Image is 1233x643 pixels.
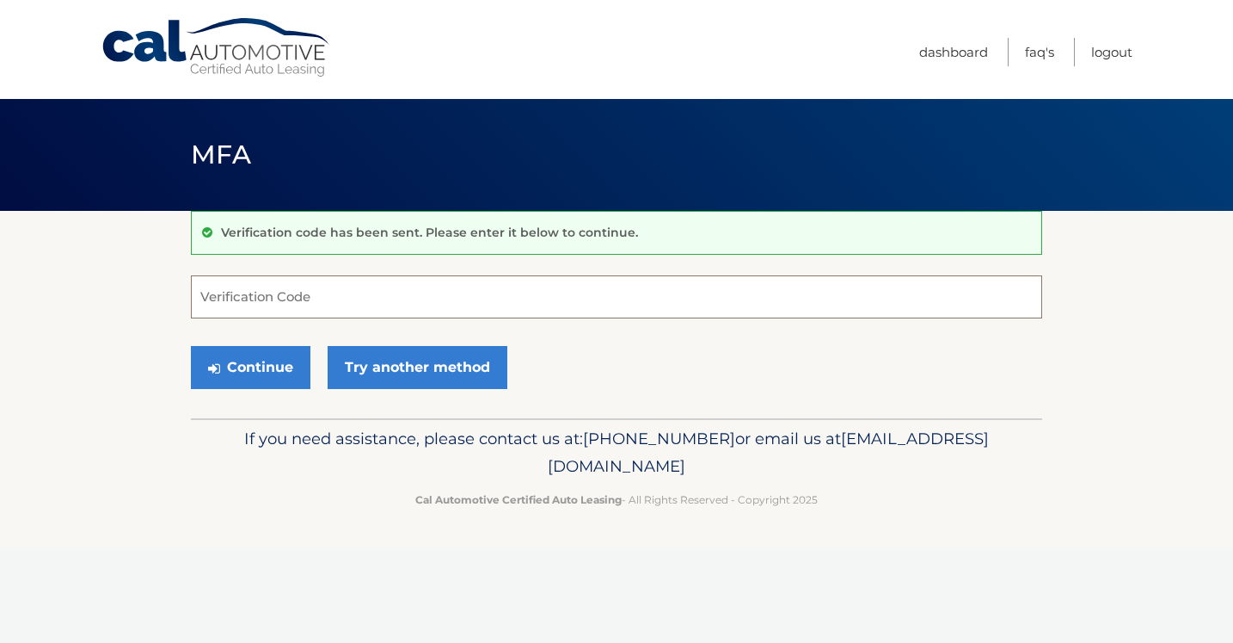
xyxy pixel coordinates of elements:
span: [EMAIL_ADDRESS][DOMAIN_NAME] [548,429,989,476]
a: Dashboard [919,38,988,66]
p: Verification code has been sent. Please enter it below to continue. [221,225,638,240]
a: Try another method [328,346,507,389]
button: Continue [191,346,310,389]
p: If you need assistance, please contact us at: or email us at [202,425,1031,480]
strong: Cal Automotive Certified Auto Leasing [415,493,622,506]
span: [PHONE_NUMBER] [583,429,735,448]
input: Verification Code [191,275,1042,318]
a: Logout [1091,38,1132,66]
span: MFA [191,139,251,170]
p: - All Rights Reserved - Copyright 2025 [202,491,1031,509]
a: FAQ's [1025,38,1054,66]
a: Cal Automotive [101,17,333,78]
